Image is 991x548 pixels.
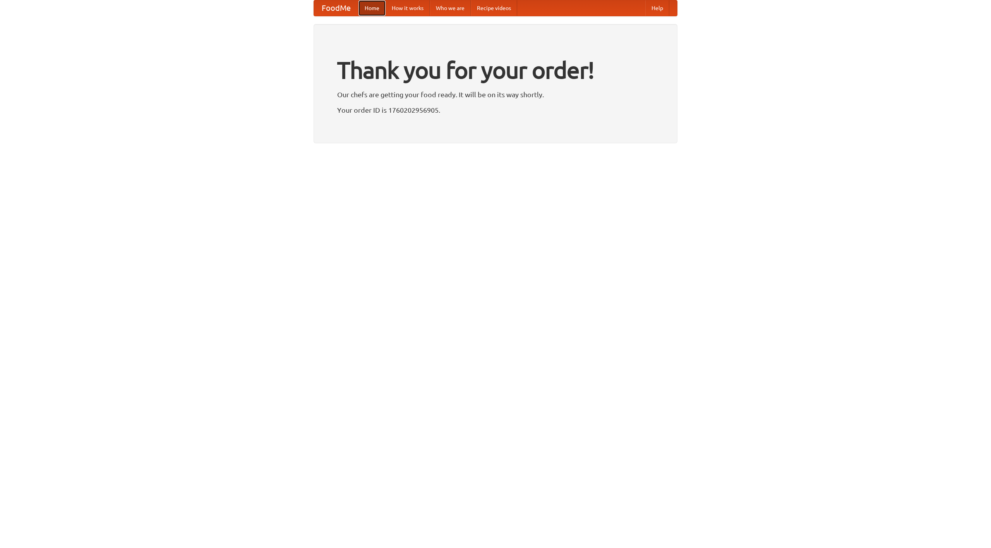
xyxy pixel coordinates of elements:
[337,89,654,100] p: Our chefs are getting your food ready. It will be on its way shortly.
[314,0,358,16] a: FoodMe
[430,0,471,16] a: Who we are
[645,0,669,16] a: Help
[337,104,654,116] p: Your order ID is 1760202956905.
[337,52,654,89] h1: Thank you for your order!
[471,0,517,16] a: Recipe videos
[386,0,430,16] a: How it works
[358,0,386,16] a: Home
